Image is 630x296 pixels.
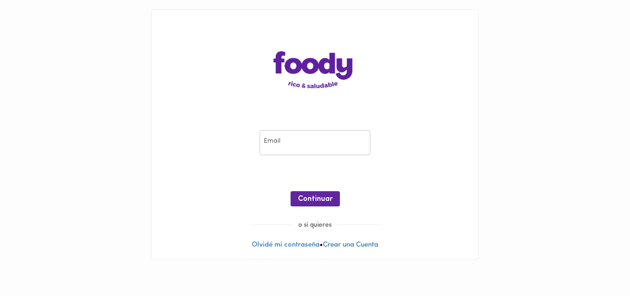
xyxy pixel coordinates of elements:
a: Crear una Cuenta [323,242,378,248]
input: pepitoperez@gmail.com [260,130,370,156]
img: logo-main-page.png [273,51,357,88]
span: o si quieres [293,222,337,229]
button: Continuar [291,191,340,206]
a: Olvidé mi contraseña [252,242,320,248]
iframe: Messagebird Livechat Widget [577,242,621,287]
span: Continuar [298,195,333,204]
div: • [152,10,478,259]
